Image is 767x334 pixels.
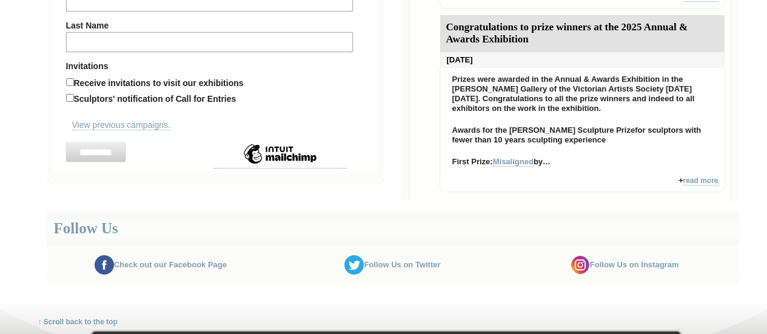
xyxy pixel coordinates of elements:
p: Prizes were awarded in the Annual & Awards Exhibition in the [PERSON_NAME] Gallery of the Victori... [446,72,718,116]
strong: Invitations [66,61,353,71]
strong: Awards for the [PERSON_NAME] Sculpture Prize [452,125,635,135]
img: instagram.png [571,255,590,275]
p: : by… [446,154,718,170]
a: View previous campaigns. [72,120,170,130]
a: ↑ Scroll back to the top [38,318,118,327]
div: + [440,176,725,192]
strong: First Prize [452,157,491,166]
a: Misaligned [493,157,534,167]
div: Congratulations to prize winners at the 2025 Annual & Awards Exhibition [440,15,725,53]
img: Intuit Mailchimp [213,142,347,166]
label: Receive invitations to visit our exhibitions [74,78,244,88]
a: Follow Us on Instagram [571,260,679,269]
a: read more [683,176,718,185]
a: Intuit Mailchimp [213,158,347,169]
img: facebook.png [95,255,114,275]
div: [DATE] [440,52,725,68]
a: Check out our Facebook Page [95,260,227,269]
label: Last Name [66,21,353,30]
p: for sculptors with fewer than 10 years sculpting experience [446,122,718,148]
a: Follow Us on Twitter [344,260,440,269]
div: Follow Us [47,213,739,245]
img: twitter.png [344,255,364,275]
label: Sculptors' notification of Call for Entries [74,94,236,104]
